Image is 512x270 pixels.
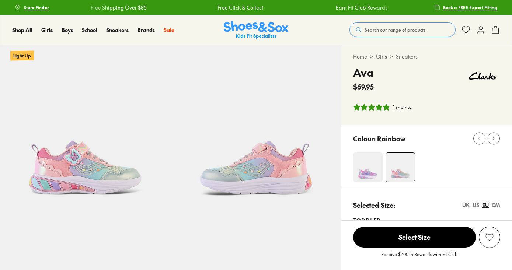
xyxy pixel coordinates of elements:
[137,26,155,34] a: Brands
[7,221,37,248] iframe: Gorgias live chat messenger
[353,104,411,111] button: 5 stars, 1 ratings
[335,4,387,11] a: Earn Fit Club Rewards
[353,227,476,248] button: Select Size
[353,152,383,182] img: Ava Purple
[473,201,479,209] div: US
[353,134,376,144] p: Colour:
[376,53,387,60] a: Girls
[15,1,49,14] a: Store Finder
[217,4,262,11] a: Free Click & Collect
[353,82,374,92] span: $69.95
[386,153,415,182] img: Ava Rainbow
[353,65,374,80] h4: Ava
[482,201,489,209] div: EU
[462,201,470,209] div: UK
[171,45,341,215] img: Ava Rainbow
[396,53,418,60] a: Sneakers
[349,22,456,37] button: Search our range of products
[353,200,395,210] p: Selected Size:
[393,104,411,111] div: 1 review
[224,21,289,39] img: SNS_Logo_Responsive.svg
[12,26,32,34] a: Shop All
[479,227,500,248] button: Add to Wishlist
[465,65,500,87] img: Vendor logo
[434,1,497,14] a: Book a FREE Expert Fitting
[106,26,129,34] a: Sneakers
[164,26,174,34] a: Sale
[10,50,34,60] p: Light Up
[353,53,367,60] a: Home
[353,53,500,60] div: > >
[224,21,289,39] a: Shoes & Sox
[443,4,497,11] span: Book a FREE Expert Fitting
[24,4,49,11] span: Store Finder
[381,251,457,264] p: Receive $7.00 in Rewards with Fit Club
[62,26,73,34] a: Boys
[82,26,97,34] a: School
[90,4,146,11] a: Free Shipping Over $85
[377,134,405,144] p: Rainbow
[365,27,425,33] span: Search our range of products
[41,26,53,34] a: Girls
[353,216,500,225] div: Toddler
[492,201,500,209] div: CM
